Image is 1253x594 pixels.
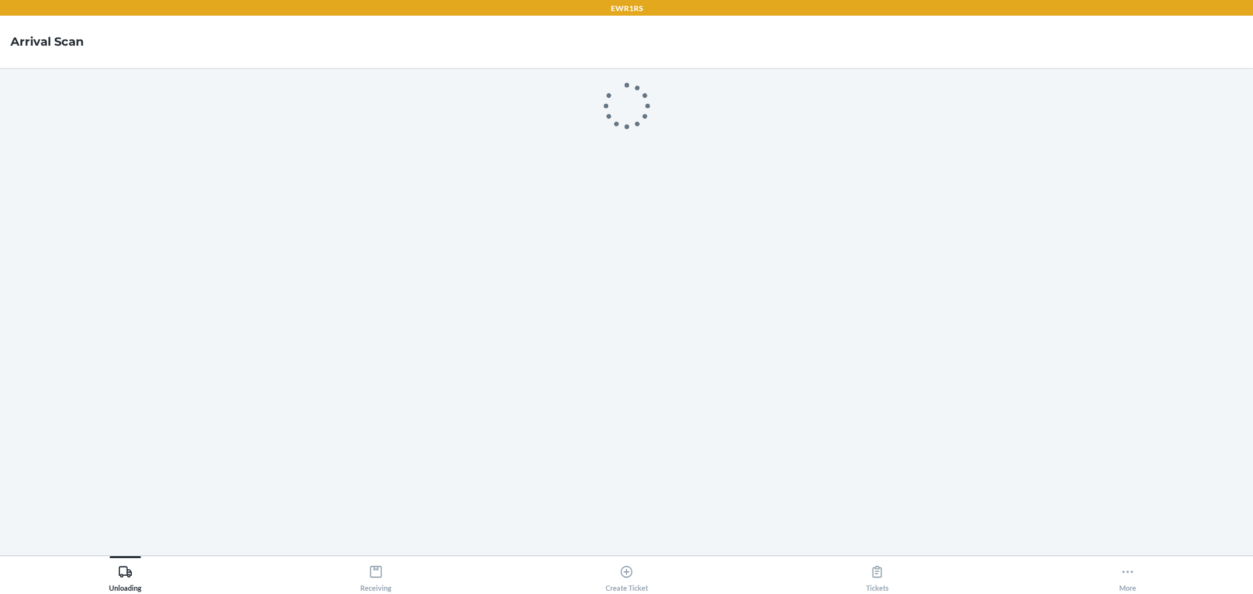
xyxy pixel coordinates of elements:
[1119,559,1136,592] div: More
[10,33,84,50] h4: Arrival Scan
[606,559,648,592] div: Create Ticket
[501,556,752,592] button: Create Ticket
[866,559,889,592] div: Tickets
[251,556,501,592] button: Receiving
[109,559,142,592] div: Unloading
[752,556,1002,592] button: Tickets
[1002,556,1253,592] button: More
[360,559,392,592] div: Receiving
[611,3,643,14] p: EWR1RS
